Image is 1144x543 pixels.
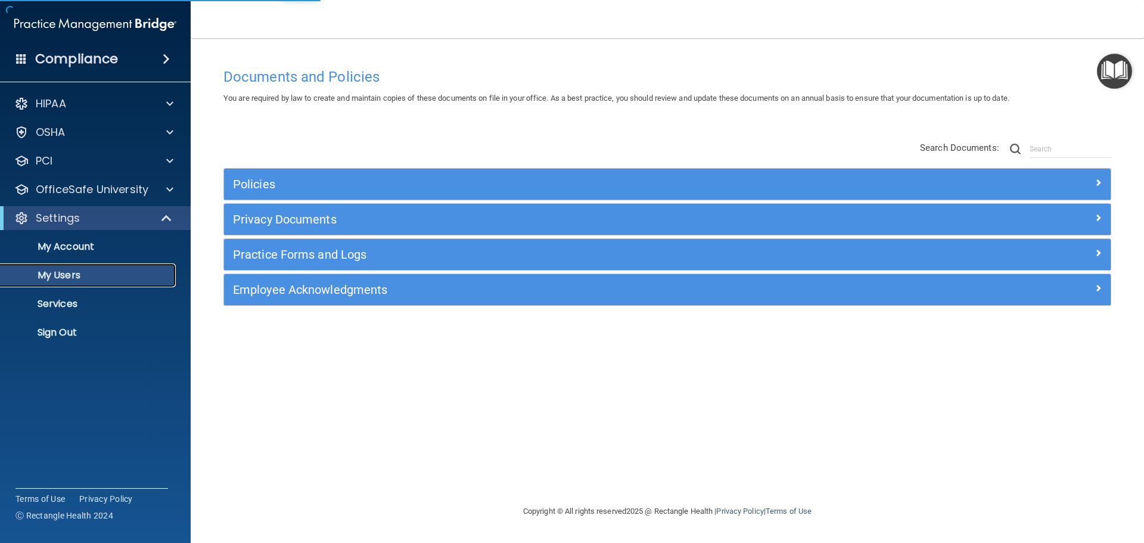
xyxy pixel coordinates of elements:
[233,248,880,261] h5: Practice Forms and Logs
[233,175,1102,194] a: Policies
[35,51,118,67] h4: Compliance
[14,125,173,139] a: OSHA
[14,182,173,197] a: OfficeSafe University
[233,213,880,226] h5: Privacy Documents
[8,269,170,281] p: My Users
[233,178,880,191] h5: Policies
[14,211,173,225] a: Settings
[8,298,170,310] p: Services
[36,125,66,139] p: OSHA
[15,493,65,505] a: Terms of Use
[14,97,173,111] a: HIPAA
[79,493,133,505] a: Privacy Policy
[233,280,1102,299] a: Employee Acknowledgments
[920,142,999,153] span: Search Documents:
[223,69,1111,85] h4: Documents and Policies
[766,507,812,516] a: Terms of Use
[14,13,176,36] img: PMB logo
[223,94,1009,103] span: You are required by law to create and maintain copies of these documents on file in your office. ...
[36,211,80,225] p: Settings
[1097,54,1132,89] button: Open Resource Center
[233,245,1102,264] a: Practice Forms and Logs
[8,241,170,253] p: My Account
[36,154,52,168] p: PCI
[1030,140,1111,158] input: Search
[450,492,885,530] div: Copyright © All rights reserved 2025 @ Rectangle Health | |
[233,283,880,296] h5: Employee Acknowledgments
[1010,144,1021,154] img: ic-search.3b580494.png
[36,97,66,111] p: HIPAA
[716,507,763,516] a: Privacy Policy
[36,182,148,197] p: OfficeSafe University
[15,510,113,522] span: Ⓒ Rectangle Health 2024
[14,154,173,168] a: PCI
[233,210,1102,229] a: Privacy Documents
[8,327,170,339] p: Sign Out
